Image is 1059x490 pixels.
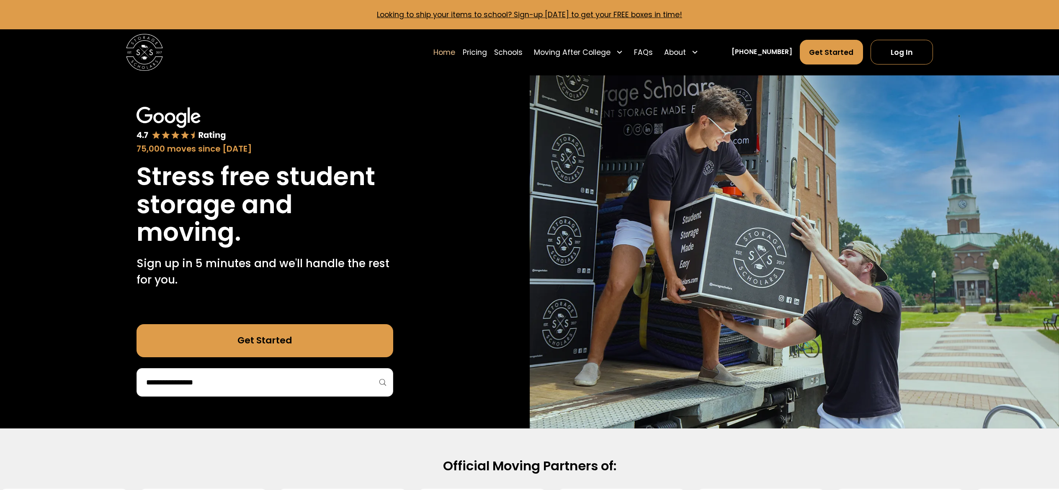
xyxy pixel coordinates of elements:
img: Storage Scholars main logo [126,34,163,71]
a: Pricing [463,39,487,65]
h1: Stress free student storage and moving. [137,162,393,246]
a: Get Started [800,40,863,64]
div: About [660,39,702,65]
a: Log In [871,40,933,64]
div: Moving After College [534,47,611,58]
p: Sign up in 5 minutes and we'll handle the rest for you. [137,255,393,288]
a: [PHONE_NUMBER] [732,47,792,57]
div: About [664,47,686,58]
img: Google 4.7 star rating [137,107,227,141]
a: Schools [494,39,523,65]
div: Moving After College [530,39,627,65]
a: Get Started [137,324,393,357]
h2: Official Moving Partners of: [236,458,823,475]
a: FAQs [634,39,653,65]
div: 75,000 moves since [DATE] [137,143,393,155]
a: Home [433,39,455,65]
a: Looking to ship your items to school? Sign-up [DATE] to get your FREE boxes in time! [377,10,682,20]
